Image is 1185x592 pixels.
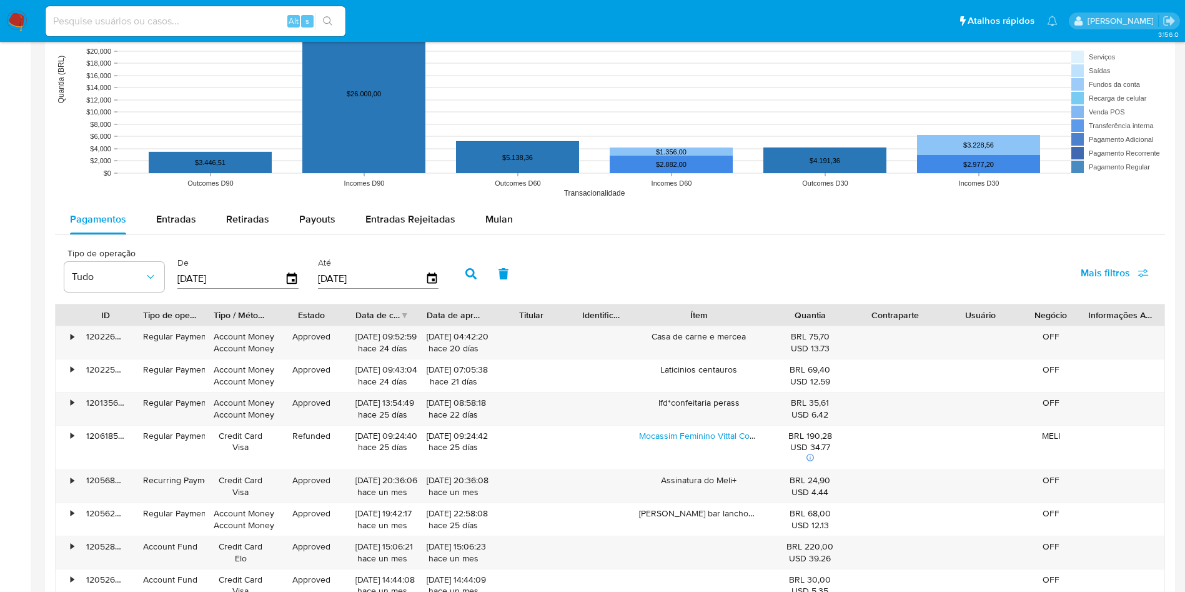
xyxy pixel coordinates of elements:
[289,15,299,27] span: Alt
[1163,14,1176,28] a: Sair
[968,14,1034,28] span: Atalhos rápidos
[1088,15,1158,27] p: magno.ferreira@mercadopago.com.br
[1047,16,1058,26] a: Notificações
[1158,29,1179,39] span: 3.156.0
[305,15,309,27] span: s
[46,13,345,29] input: Pesquise usuários ou casos...
[315,13,340,30] button: search-icon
